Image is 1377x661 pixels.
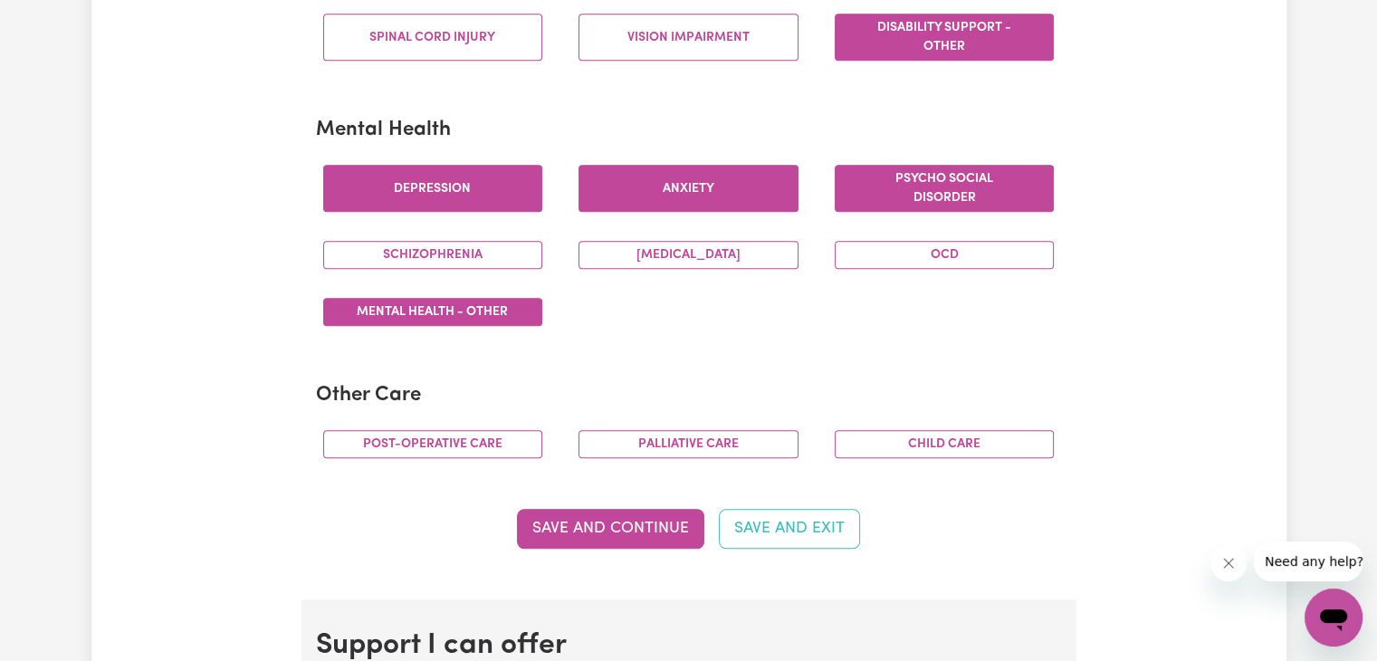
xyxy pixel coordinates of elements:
button: Spinal cord injury [323,14,543,61]
iframe: Message from company [1254,541,1363,581]
button: Depression [323,165,543,212]
iframe: Button to launch messaging window [1305,589,1363,647]
button: OCD [835,241,1055,269]
button: Psycho social disorder [835,165,1055,212]
button: Palliative care [579,430,798,458]
iframe: Close message [1210,545,1247,581]
button: Vision impairment [579,14,798,61]
button: Child care [835,430,1055,458]
h2: Mental Health [316,119,1062,143]
button: Post-operative care [323,430,543,458]
button: [MEDICAL_DATA] [579,241,798,269]
button: Save and Exit [719,509,860,549]
button: Save and Continue [517,509,704,549]
button: Anxiety [579,165,798,212]
button: Schizophrenia [323,241,543,269]
span: Need any help? [11,13,110,27]
h2: Other Care [316,384,1062,408]
button: Mental Health - Other [323,298,543,326]
button: Disability support - Other [835,14,1055,61]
